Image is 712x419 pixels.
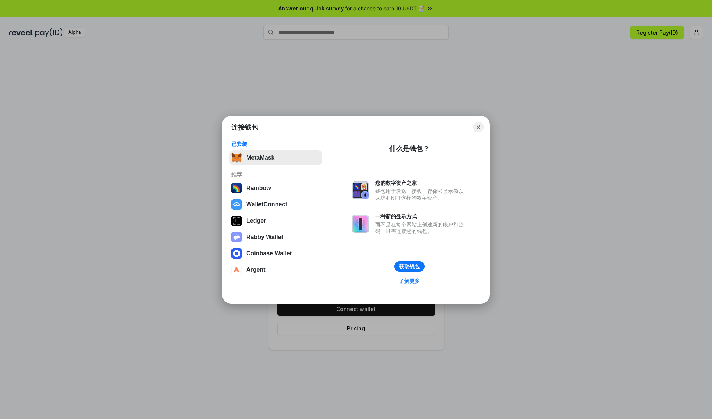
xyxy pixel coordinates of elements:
[246,217,266,224] div: Ledger
[229,181,322,196] button: Rainbow
[352,215,369,233] img: svg+xml,%3Csvg%20xmlns%3D%22http%3A%2F%2Fwww.w3.org%2F2000%2Fsvg%22%20fill%3D%22none%22%20viewBox...
[231,216,242,226] img: svg+xml,%3Csvg%20xmlns%3D%22http%3A%2F%2Fwww.w3.org%2F2000%2Fsvg%22%20width%3D%2228%22%20height%3...
[473,122,484,132] button: Close
[231,141,320,147] div: 已安装
[246,201,287,208] div: WalletConnect
[246,250,292,257] div: Coinbase Wallet
[375,188,467,201] div: 钱包用于发送、接收、存储和显示像以太坊和NFT这样的数字资产。
[229,262,322,277] button: Argent
[229,150,322,165] button: MetaMask
[229,213,322,228] button: Ledger
[389,144,429,153] div: 什么是钱包？
[352,181,369,199] img: svg+xml,%3Csvg%20xmlns%3D%22http%3A%2F%2Fwww.w3.org%2F2000%2Fsvg%22%20fill%3D%22none%22%20viewBox...
[229,230,322,245] button: Rabby Wallet
[394,261,425,272] button: 获取钱包
[399,278,420,284] div: 了解更多
[229,197,322,212] button: WalletConnect
[375,180,467,186] div: 您的数字资产之家
[231,183,242,193] img: svg+xml,%3Csvg%20width%3D%22120%22%20height%3D%22120%22%20viewBox%3D%220%200%20120%20120%22%20fil...
[246,234,283,240] div: Rabby Wallet
[229,246,322,261] button: Coinbase Wallet
[375,221,467,235] div: 而不是在每个网站上创建新的账户和密码，只需连接您的钱包。
[231,265,242,275] img: svg+xml,%3Csvg%20width%3D%2228%22%20height%3D%2228%22%20viewBox%3D%220%200%2028%2028%22%20fill%3D...
[231,153,242,163] img: svg+xml,%3Csvg%20fill%3D%22none%22%20height%3D%2233%22%20viewBox%3D%220%200%2035%2033%22%20width%...
[231,199,242,210] img: svg+xml,%3Csvg%20width%3D%2228%22%20height%3D%2228%22%20viewBox%3D%220%200%2028%2028%22%20fill%3D...
[231,123,258,132] h1: 连接钱包
[395,276,424,286] a: 了解更多
[375,213,467,220] div: 一种新的登录方式
[246,185,271,192] div: Rainbow
[231,232,242,242] img: svg+xml,%3Csvg%20xmlns%3D%22http%3A%2F%2Fwww.w3.org%2F2000%2Fsvg%22%20fill%3D%22none%22%20viewBox...
[231,248,242,259] img: svg+xml,%3Csvg%20width%3D%2228%22%20height%3D%2228%22%20viewBox%3D%220%200%2028%2028%22%20fill%3D...
[246,266,266,273] div: Argent
[399,263,420,270] div: 获取钱包
[246,154,274,161] div: MetaMask
[231,171,320,178] div: 推荐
